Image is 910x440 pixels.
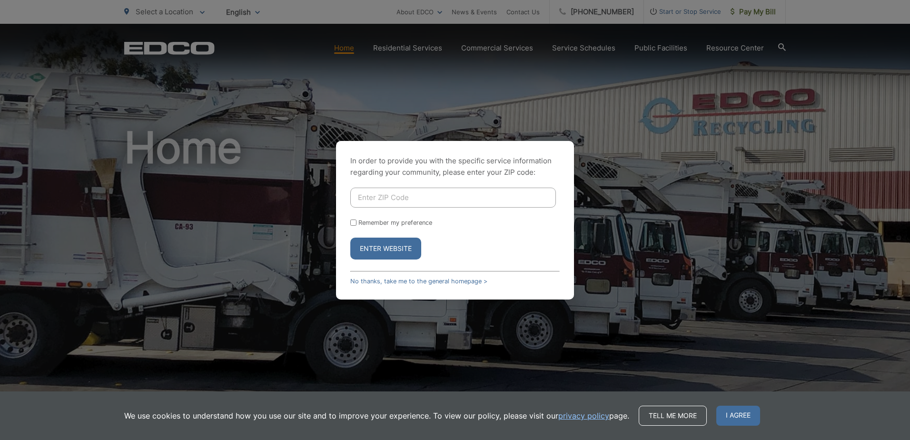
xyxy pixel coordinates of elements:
label: Remember my preference [358,219,432,226]
a: No thanks, take me to the general homepage > [350,278,487,285]
a: privacy policy [558,410,609,421]
p: In order to provide you with the specific service information regarding your community, please en... [350,155,560,178]
a: Tell me more [639,406,707,426]
p: We use cookies to understand how you use our site and to improve your experience. To view our pol... [124,410,629,421]
button: Enter Website [350,238,421,260]
input: Enter ZIP Code [350,188,556,208]
span: I agree [716,406,760,426]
